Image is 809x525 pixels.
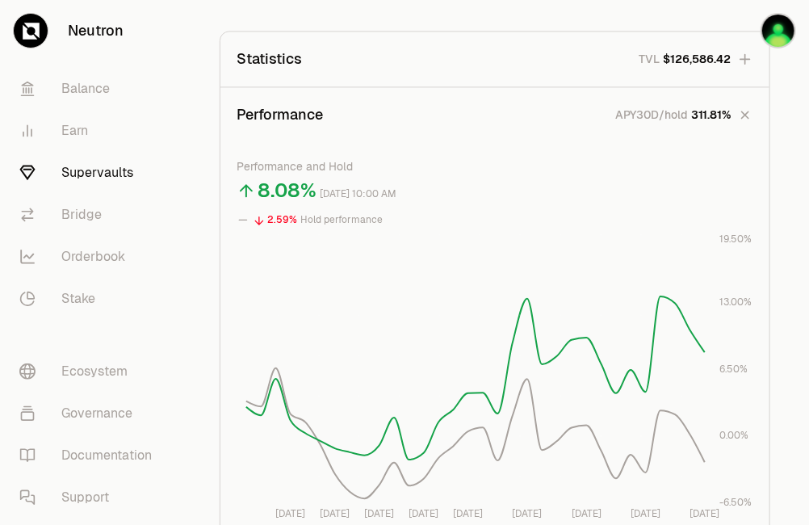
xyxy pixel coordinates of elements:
[6,278,174,320] a: Stake
[267,211,297,229] div: 2.59%
[258,178,316,204] div: 8.08%
[364,508,394,521] tspan: [DATE]
[320,185,396,204] div: [DATE] 10:00 AM
[6,110,174,152] a: Earn
[691,107,731,123] span: 311.81%
[615,107,688,123] p: APY30D/hold
[719,429,748,442] tspan: 0.00%
[631,508,660,521] tspan: [DATE]
[6,435,174,477] a: Documentation
[6,351,174,393] a: Ecosystem
[513,508,543,521] tspan: [DATE]
[6,152,174,194] a: Supervaults
[719,296,752,309] tspan: 13.00%
[719,496,752,509] tspan: -6.50%
[275,508,305,521] tspan: [DATE]
[220,87,769,142] button: PerformanceAPY30D/hold311.81%
[6,393,174,435] a: Governance
[719,363,748,376] tspan: 6.50%
[237,158,753,174] p: Performance and Hold
[300,211,383,229] div: Hold performance
[237,48,302,70] p: Statistics
[719,233,752,246] tspan: 19.50%
[320,508,350,521] tspan: [DATE]
[6,236,174,278] a: Orderbook
[220,31,769,86] button: StatisticsTVL$126,586.42
[761,13,796,48] img: Axelar1
[237,103,323,126] p: Performance
[663,51,731,67] span: $126,586.42
[453,508,483,521] tspan: [DATE]
[6,194,174,236] a: Bridge
[690,508,720,521] tspan: [DATE]
[6,68,174,110] a: Balance
[409,508,438,521] tspan: [DATE]
[639,51,660,67] p: TVL
[6,477,174,519] a: Support
[572,508,602,521] tspan: [DATE]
